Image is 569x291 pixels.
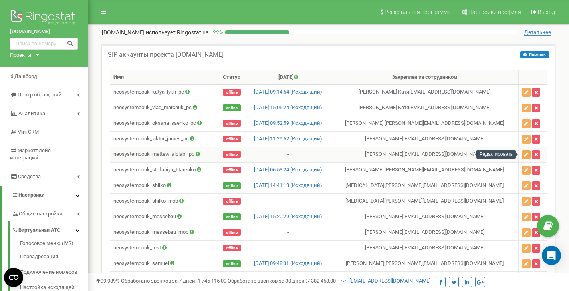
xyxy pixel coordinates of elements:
[223,198,241,205] span: offline
[110,256,218,271] td: neosystemcouk_samuel
[110,70,218,85] th: Имя
[254,260,322,266] a: [DATE] 09:48:31 (Исходящий)
[4,268,23,287] button: Open CMP widget
[223,151,241,158] span: offline
[121,278,226,284] span: Обработано звонков за 7 дней :
[223,104,241,111] span: online
[102,28,209,36] p: [DOMAIN_NAME]
[524,29,551,36] span: Детальнее
[110,178,218,193] td: neosystemcouk_shilko
[110,240,218,256] td: neosystemcouk_test
[228,278,336,284] span: Обработано звонков за 30 дней :
[14,73,37,79] span: Дашборд
[385,9,451,15] span: Реферальная программа
[20,249,88,265] a: Переадресация
[246,70,331,85] th: [DATE]
[223,229,241,236] span: offline
[246,240,331,256] td: -
[209,28,225,36] p: 22 %
[20,265,88,280] a: Подключение номеров
[331,240,518,256] td: [PERSON_NAME] [EMAIL_ADDRESS][DOMAIN_NAME]
[110,131,218,147] td: neosystemcouk_viktor_james_pc
[331,178,518,193] td: [MEDICAL_DATA][PERSON_NAME] [EMAIL_ADDRESS][DOMAIN_NAME]
[146,29,209,36] span: использует Ringostat на
[254,89,322,95] a: [DATE] 09:14:54 (Исходящий)
[223,136,241,142] span: offline
[20,240,88,249] a: Голосовое меню (IVR)
[254,182,322,188] a: [DATE] 14:41:13 (Исходящий)
[223,245,241,251] span: offline
[331,116,518,131] td: [PERSON_NAME] [PERSON_NAME] [EMAIL_ADDRESS][DOMAIN_NAME]
[254,136,322,142] a: [DATE] 11:29:52 (Исходящий)
[18,173,41,179] span: Средства
[218,70,246,85] th: Статус
[341,278,430,284] a: [EMAIL_ADDRESS][DOMAIN_NAME]
[331,131,518,147] td: [PERSON_NAME] [EMAIL_ADDRESS][DOMAIN_NAME]
[110,84,218,100] td: neosystemcouk_katya_lykh_pc
[331,147,518,162] td: [PERSON_NAME] [EMAIL_ADDRESS][DOMAIN_NAME]
[10,8,78,28] img: Ringostat logo
[331,162,518,178] td: [PERSON_NAME] [PERSON_NAME] [EMAIL_ADDRESS][DOMAIN_NAME]
[246,225,331,240] td: -
[12,221,88,237] a: Виртуальная АТС
[223,167,241,173] span: offline
[331,193,518,209] td: [MEDICAL_DATA][PERSON_NAME] [EMAIL_ADDRESS][DOMAIN_NAME]
[2,186,88,205] a: Настройки
[110,209,218,225] td: neosystemcouk_messebau
[110,193,218,209] td: neosystemcouk_shilko_mob
[331,70,518,85] th: Закреплен за сотрудником
[254,167,322,173] a: [DATE] 06:53:24 (Исходящий)
[542,246,561,265] div: Open Intercom Messenger
[223,89,241,96] span: offline
[10,147,51,161] span: Маркетплейс интеграций
[10,28,78,36] a: [DOMAIN_NAME]
[538,9,555,15] span: Выход
[110,225,218,240] td: neosystemcouk_messebau_mob
[468,9,521,15] span: Настройки профиля
[110,147,218,162] td: neosystemcouk_mettew_alolabi_pc
[223,213,241,220] span: online
[110,116,218,131] td: neosystemcouk_oksana_saenko_pc
[254,120,322,126] a: [DATE] 09:52:59 (Исходящий)
[223,260,241,267] span: online
[19,210,63,218] span: Общие настройки
[108,51,224,58] h5: SIP аккаунты проекта [DOMAIN_NAME]
[110,162,218,178] td: neosystemcouk_stefaniya_titarenko
[18,192,44,198] span: Настройки
[18,110,45,116] span: Аналитика
[223,120,241,127] span: offline
[246,147,331,162] td: -
[18,92,62,98] span: Центр обращений
[198,278,226,284] u: 1 745 115,00
[18,227,61,234] span: Виртуальная АТС
[254,213,322,219] a: [DATE] 15:20:29 (Исходящий)
[246,193,331,209] td: -
[10,52,31,59] div: Проекты
[476,150,516,159] div: Редактировать
[96,278,120,284] span: 99,989%
[331,271,518,287] td: [PERSON_NAME] [EMAIL_ADDRESS][DOMAIN_NAME]
[331,225,518,240] td: [PERSON_NAME] [EMAIL_ADDRESS][DOMAIN_NAME]
[110,100,218,116] td: neosystemcouk_vlad_marchuk_pc
[17,129,39,135] span: Mini CRM
[223,182,241,189] span: online
[254,104,322,110] a: [DATE] 15:06:24 (Исходящий)
[307,278,336,284] u: 7 382 453,00
[331,256,518,271] td: [PERSON_NAME] [PERSON_NAME][EMAIL_ADDRESS][DOMAIN_NAME]
[331,209,518,225] td: [PERSON_NAME] [EMAIL_ADDRESS][DOMAIN_NAME]
[110,271,218,287] td: neosystemcouk_rufat
[10,38,78,50] input: Поиск по номеру
[12,205,88,221] a: Общие настройки
[331,84,518,100] td: [PERSON_NAME] Катя [EMAIL_ADDRESS][DOMAIN_NAME]
[331,100,518,116] td: [PERSON_NAME] Катя [EMAIL_ADDRESS][DOMAIN_NAME]
[520,51,549,58] button: Помощь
